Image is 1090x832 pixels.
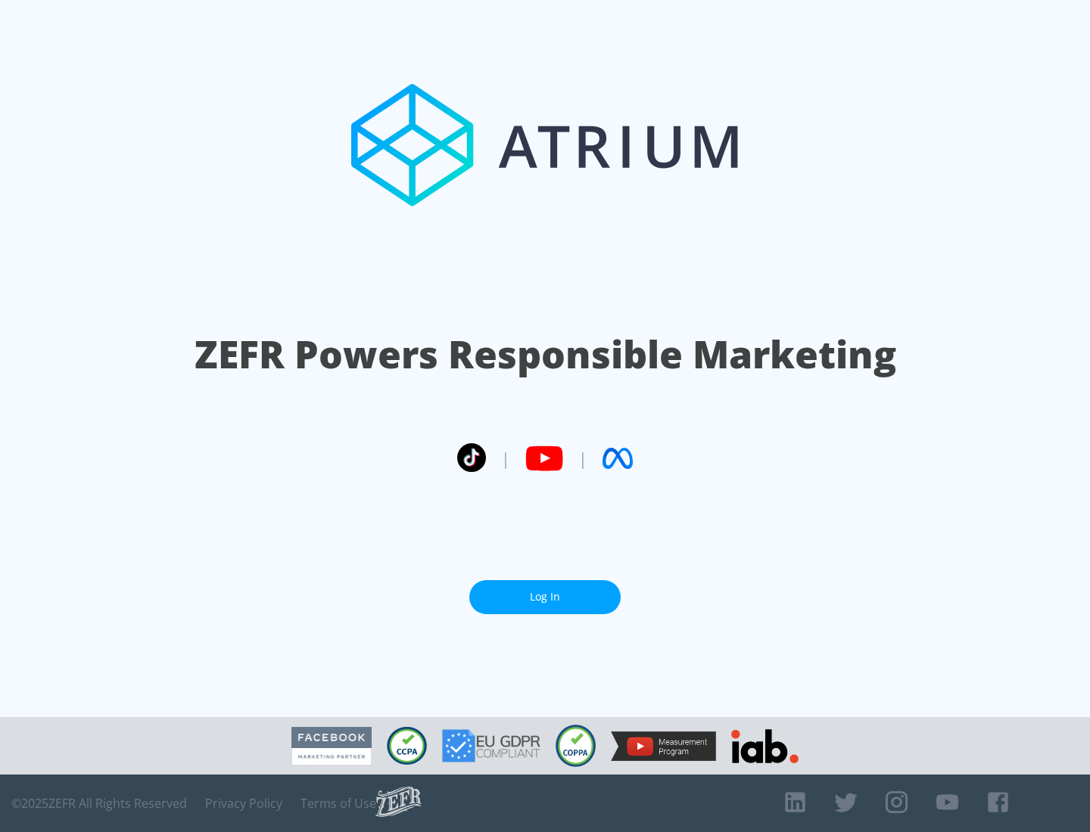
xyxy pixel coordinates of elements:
span: | [501,447,510,470]
a: Privacy Policy [205,796,282,811]
a: Terms of Use [301,796,376,811]
img: CCPA Compliant [387,727,427,765]
img: YouTube Measurement Program [611,731,716,761]
span: © 2025 ZEFR All Rights Reserved [11,796,187,811]
img: IAB [731,729,799,763]
img: Facebook Marketing Partner [291,727,372,765]
a: Log In [469,580,621,614]
span: | [578,447,587,470]
img: GDPR Compliant [442,729,540,762]
img: COPPA Compliant [556,725,596,767]
h1: ZEFR Powers Responsible Marketing [195,328,896,380]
